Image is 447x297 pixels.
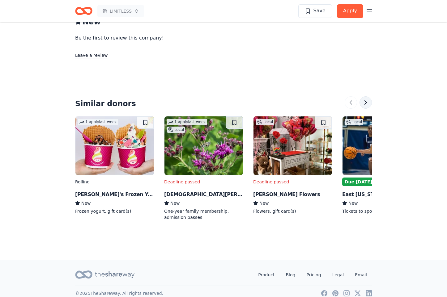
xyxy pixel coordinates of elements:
span: Save [313,7,326,15]
img: Image for Lady Bird Johnson Wildflower Center [164,116,243,175]
div: Be the first to review this company! [75,34,233,42]
a: Image for East Texas A&M University AthleticsLocalDue [DATE]Online appEast [US_STATE] A&M Univers... [342,116,421,214]
button: Apply [337,4,363,18]
a: Product [253,269,279,281]
div: Deadline passed [164,178,200,186]
div: Tickets to sporting events [342,208,421,214]
a: Blog [281,269,300,281]
a: Home [75,4,92,18]
div: Frozen yogurt, gift card(s) [75,208,154,214]
div: Rolling [75,178,90,186]
img: Image for Gordon Boswell Flowers [253,116,332,175]
a: Image for Menchie's Frozen Yogurt1 applylast weekRolling[PERSON_NAME]'s Frozen YogurtNewFrozen yo... [75,116,154,214]
div: 1 apply last week [78,119,118,125]
div: Local [167,127,185,133]
button: Save [298,4,332,18]
div: Local [256,119,274,125]
span: New [170,199,180,207]
div: [PERSON_NAME] Flowers [253,191,320,198]
button: LIMITLESS [97,5,144,17]
div: One-year family membership, admission passes [164,208,243,220]
span: New [348,199,358,207]
a: Email [350,269,372,281]
nav: quick links [253,269,372,281]
div: Due [DATE] [342,178,375,186]
a: Image for Lady Bird Johnson Wildflower Center1 applylast weekLocalDeadline passed[DEMOGRAPHIC_DAT... [164,116,243,220]
p: © 2025 TheShareWay. All rights reserved. [75,290,163,297]
span: LIMITLESS [110,7,132,15]
div: [PERSON_NAME]'s Frozen Yogurt [75,191,154,198]
div: Deadline passed [253,178,289,186]
button: Leave a review [75,52,108,59]
div: Flowers, gift card(s) [253,208,332,214]
div: Similar donors [75,99,136,109]
div: 1 apply last week [167,119,207,125]
a: Image for Gordon Boswell FlowersLocalDeadline passed[PERSON_NAME] FlowersNewFlowers, gift card(s) [253,116,332,214]
div: Local [345,119,363,125]
a: Pricing [301,269,326,281]
img: Image for East Texas A&M University Athletics [343,116,421,175]
span: New [259,199,269,207]
span: New [81,199,91,207]
div: [DEMOGRAPHIC_DATA][PERSON_NAME] Wildflower Center [164,191,243,198]
div: East [US_STATE] A&M University Athletics [342,191,421,198]
a: Legal [327,269,349,281]
img: Image for Menchie's Frozen Yogurt [75,116,154,175]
